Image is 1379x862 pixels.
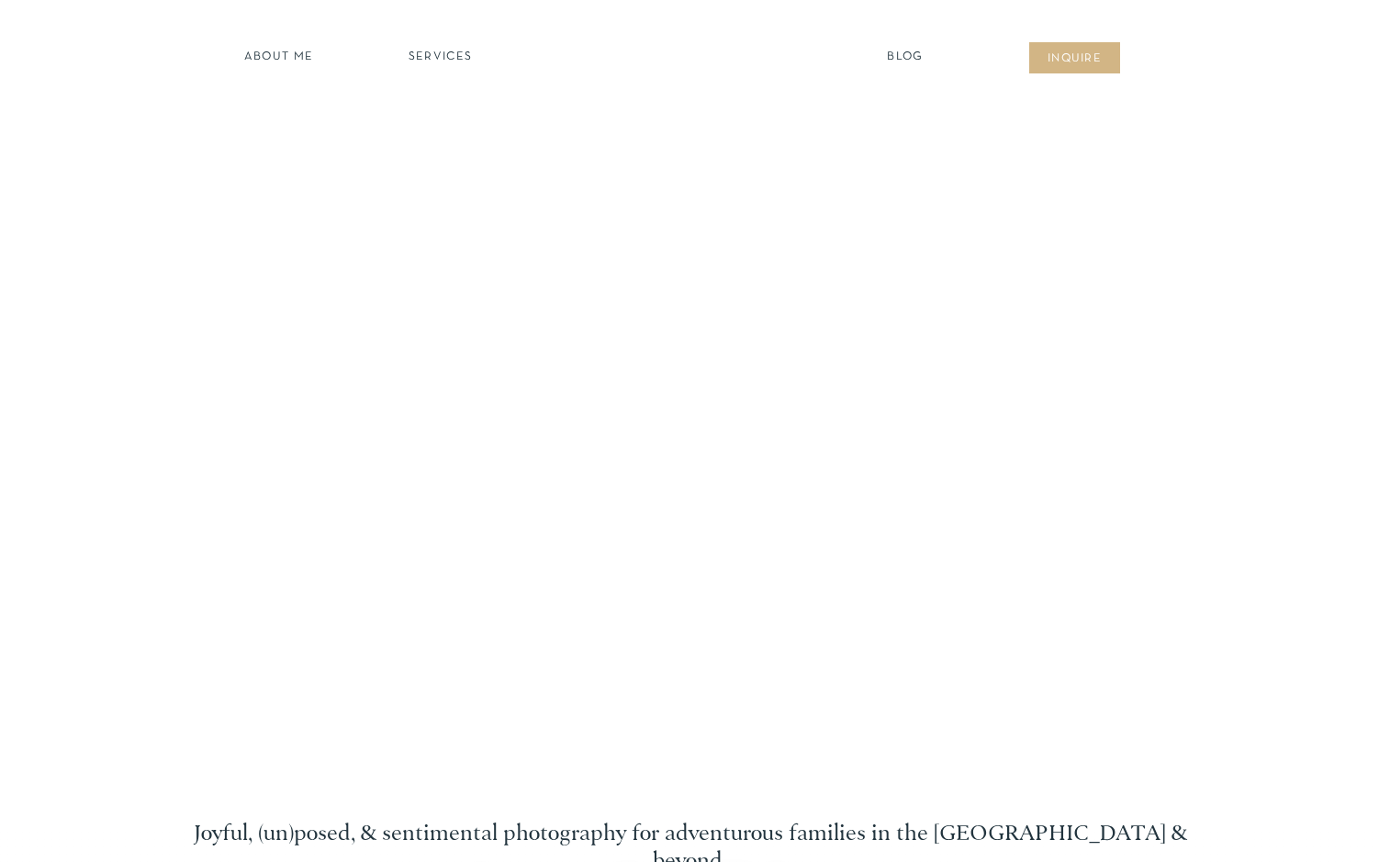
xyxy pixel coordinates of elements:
[239,49,319,67] a: about ME
[176,821,1204,848] h2: Joyful, (un)posed, & sentimental photography for adventurous families in the [GEOGRAPHIC_DATA] & ...
[1037,50,1112,69] a: inqUIre
[882,49,928,67] a: Blog
[388,49,492,67] a: SERVICES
